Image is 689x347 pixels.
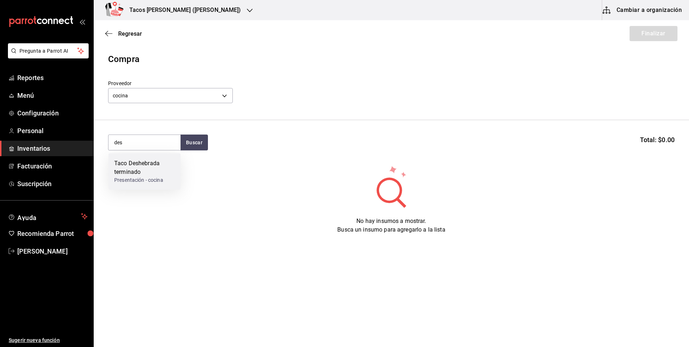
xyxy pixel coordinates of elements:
span: Suscripción [17,179,88,189]
button: Regresar [105,30,142,37]
span: [PERSON_NAME] [17,246,88,256]
button: Buscar [181,135,208,150]
span: Sugerir nueva función [9,337,88,344]
div: cocina [108,88,233,103]
div: Compra [108,53,675,66]
span: Regresar [118,30,142,37]
button: open_drawer_menu [79,19,85,25]
span: Pregunta a Parrot AI [19,47,77,55]
label: Proveedor [108,81,233,86]
h3: Tacos [PERSON_NAME] ([PERSON_NAME]) [124,6,241,14]
span: Total: $0.00 [640,135,675,145]
div: Presentación - cocina [114,176,175,184]
button: Pregunta a Parrot AI [8,43,89,58]
input: Buscar insumo [108,135,181,150]
span: No hay insumos a mostrar. Busca un insumo para agregarlo a la lista [337,218,445,233]
div: Taco Deshebrada terminado [114,159,175,176]
span: Facturación [17,161,88,171]
span: Recomienda Parrot [17,229,88,238]
a: Pregunta a Parrot AI [5,52,89,60]
span: Menú [17,91,88,100]
span: Personal [17,126,88,136]
span: Configuración [17,108,88,118]
span: Reportes [17,73,88,83]
span: Ayuda [17,212,78,221]
span: Inventarios [17,144,88,153]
